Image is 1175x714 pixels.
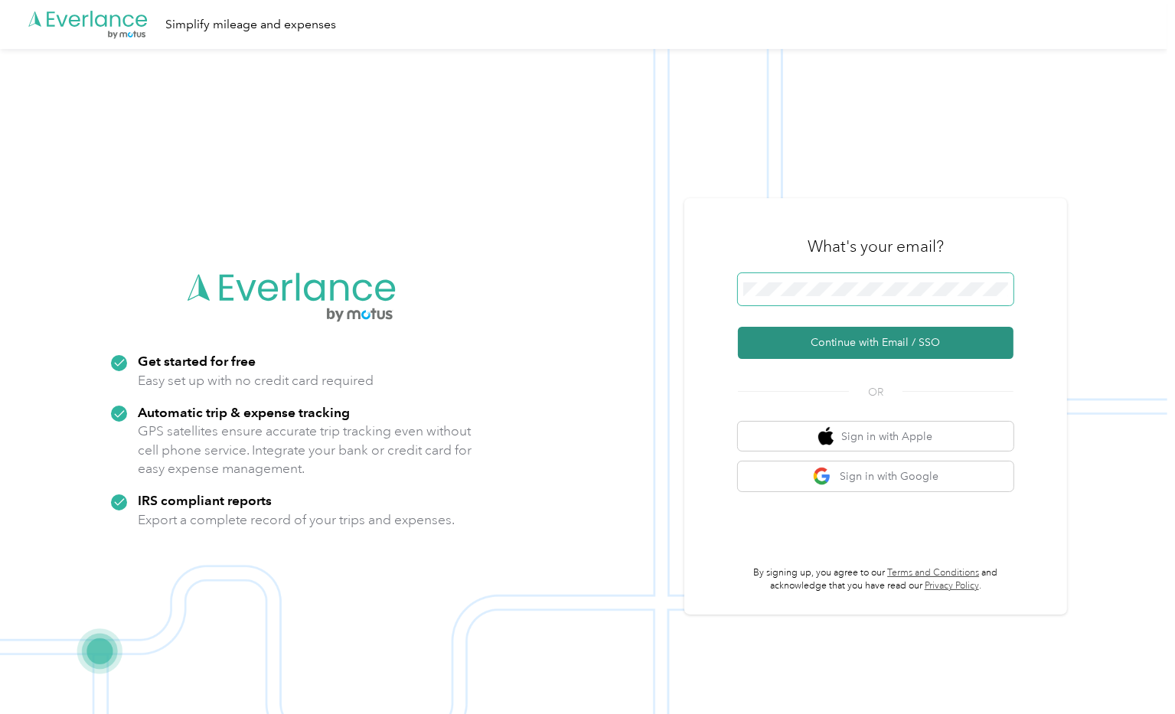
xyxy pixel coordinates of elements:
strong: Get started for free [138,353,256,369]
p: Easy set up with no credit card required [138,371,374,390]
img: apple logo [818,427,834,446]
span: OR [849,384,902,400]
a: Terms and Conditions [887,567,979,579]
p: GPS satellites ensure accurate trip tracking even without cell phone service. Integrate your bank... [138,422,472,478]
strong: IRS compliant reports [138,492,272,508]
strong: Automatic trip & expense tracking [138,404,350,420]
button: google logoSign in with Google [738,461,1013,491]
iframe: Everlance-gr Chat Button Frame [1089,628,1175,714]
p: By signing up, you agree to our and acknowledge that you have read our . [738,566,1013,593]
img: google logo [813,467,832,486]
button: apple logoSign in with Apple [738,422,1013,452]
a: Privacy Policy [925,580,979,592]
h3: What's your email? [808,236,944,257]
button: Continue with Email / SSO [738,327,1013,359]
div: Simplify mileage and expenses [165,15,336,34]
p: Export a complete record of your trips and expenses. [138,510,455,530]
